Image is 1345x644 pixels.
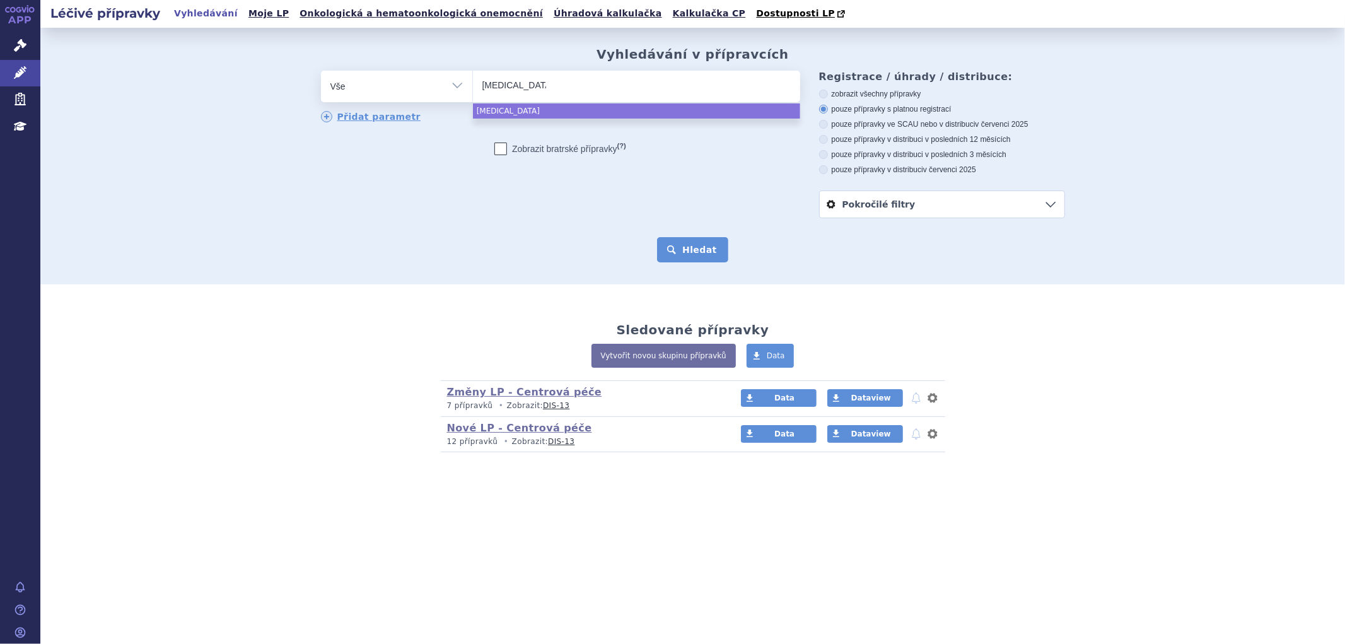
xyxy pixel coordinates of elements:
[591,344,736,368] a: Vytvořit novou skupinu přípravků
[819,119,1065,129] label: pouze přípravky ve SCAU nebo v distribuci
[747,344,795,368] a: Data
[975,120,1028,129] span: v červenci 2025
[296,5,547,22] a: Onkologická a hematoonkologická onemocnění
[767,351,785,360] span: Data
[910,390,923,406] button: notifikace
[245,5,293,22] a: Moje LP
[494,143,626,155] label: Zobrazit bratrské přípravky
[819,71,1065,83] h3: Registrace / úhrady / distribuce:
[170,5,242,22] a: Vyhledávání
[447,401,718,411] p: Zobrazit:
[819,165,1065,175] label: pouze přípravky v distribuci
[819,89,1065,99] label: zobrazit všechny přípravky
[447,436,718,447] p: Zobrazit:
[321,111,421,122] a: Přidat parametr
[752,5,851,23] a: Dostupnosti LP
[447,401,493,410] span: 7 přípravků
[669,5,750,22] a: Kalkulačka CP
[550,5,666,22] a: Úhradová kalkulačka
[741,425,817,443] a: Data
[851,394,891,402] span: Dataview
[657,237,728,262] button: Hledat
[774,430,795,438] span: Data
[617,322,769,337] h2: Sledované přípravky
[40,4,170,22] h2: Léčivé přípravky
[501,436,512,447] i: •
[447,422,592,434] a: Nové LP - Centrová péče
[496,401,507,411] i: •
[756,8,835,18] span: Dostupnosti LP
[926,426,939,442] button: nastavení
[819,134,1065,144] label: pouze přípravky v distribuci v posledních 12 měsících
[774,394,795,402] span: Data
[820,191,1064,218] a: Pokročilé filtry
[923,165,976,174] span: v červenci 2025
[543,401,569,410] a: DIS-13
[597,47,789,62] h2: Vyhledávání v přípravcích
[473,103,800,119] li: [MEDICAL_DATA]
[851,430,891,438] span: Dataview
[910,426,923,442] button: notifikace
[741,389,817,407] a: Data
[447,437,498,446] span: 12 přípravků
[819,104,1065,114] label: pouze přípravky s platnou registrací
[819,149,1065,160] label: pouze přípravky v distribuci v posledních 3 měsících
[827,425,903,443] a: Dataview
[447,386,602,398] a: Změny LP - Centrová péče
[617,142,626,150] abbr: (?)
[548,437,574,446] a: DIS-13
[827,389,903,407] a: Dataview
[926,390,939,406] button: nastavení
